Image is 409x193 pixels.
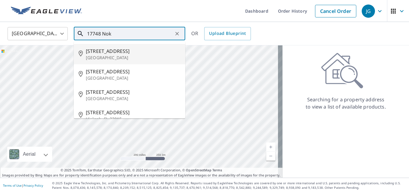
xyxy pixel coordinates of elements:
a: Privacy Policy [23,183,43,188]
div: JG [362,5,375,18]
p: [GEOGRAPHIC_DATA] [86,55,180,61]
button: Clear [173,29,181,38]
p: Hialeah, FL 33015 [86,116,180,122]
a: Terms of Use [3,183,22,188]
p: | [3,184,43,187]
p: [GEOGRAPHIC_DATA] [86,75,180,81]
input: Search by address or latitude-longitude [87,25,173,42]
span: Upload Blueprint [209,30,246,37]
p: [GEOGRAPHIC_DATA] [86,96,180,102]
p: Searching for a property address to view a list of available products. [305,96,386,110]
span: [STREET_ADDRESS] [86,68,180,75]
span: © 2025 TomTom, Earthstar Geographics SIO, © 2025 Microsoft Corporation, © [61,168,222,173]
div: Aerial [7,147,52,162]
span: [STREET_ADDRESS] [86,109,180,116]
a: OpenStreetMap [186,168,211,172]
div: [GEOGRAPHIC_DATA] [8,25,68,42]
a: Terms [212,168,222,172]
a: Cancel Order [315,5,356,17]
span: [STREET_ADDRESS] [86,88,180,96]
img: EV Logo [11,7,82,16]
p: © 2025 Eagle View Technologies, Inc. and Pictometry International Corp. All Rights Reserved. Repo... [52,181,406,190]
div: Aerial [21,147,37,162]
a: Current Level 5, Zoom In [266,142,275,152]
a: Current Level 5, Zoom Out [266,152,275,161]
div: OR [191,27,251,40]
span: [STREET_ADDRESS] [86,47,180,55]
a: Upload Blueprint [204,27,251,40]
